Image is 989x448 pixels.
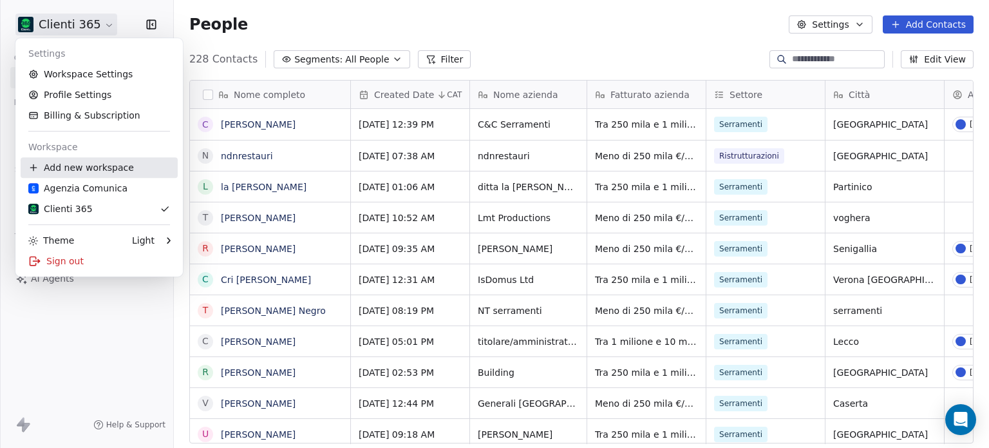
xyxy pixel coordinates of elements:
div: Theme [28,234,74,247]
div: Add new workspace [21,157,178,178]
div: Workspace [21,137,178,157]
div: Sign out [21,251,178,271]
a: Billing & Subscription [21,105,178,126]
div: Clienti 365 [28,202,93,215]
div: Agenzia Comunica [28,182,127,195]
a: Profile Settings [21,84,178,105]
img: clienti365-logo-quadrato-negativo.png [28,204,39,214]
div: Settings [21,43,178,64]
img: agenzia-comunica-profilo-FB.png [28,183,39,193]
div: Light [132,234,155,247]
a: Workspace Settings [21,64,178,84]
